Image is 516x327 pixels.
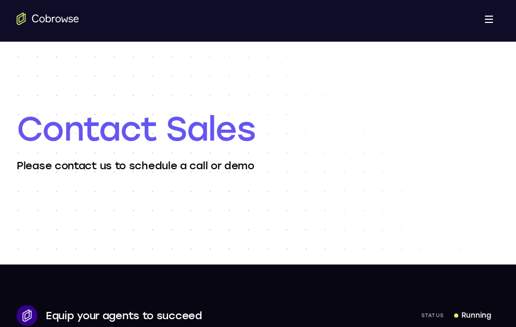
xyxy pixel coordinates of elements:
div: Status [417,308,448,323]
h1: Contact Sales [17,108,499,150]
p: Please contact us to schedule a call or demo [17,158,499,173]
a: Running [450,306,495,325]
span: Equip your agents to succeed [46,309,202,322]
div: Running [461,310,491,321]
a: Go to the home page [17,12,79,25]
